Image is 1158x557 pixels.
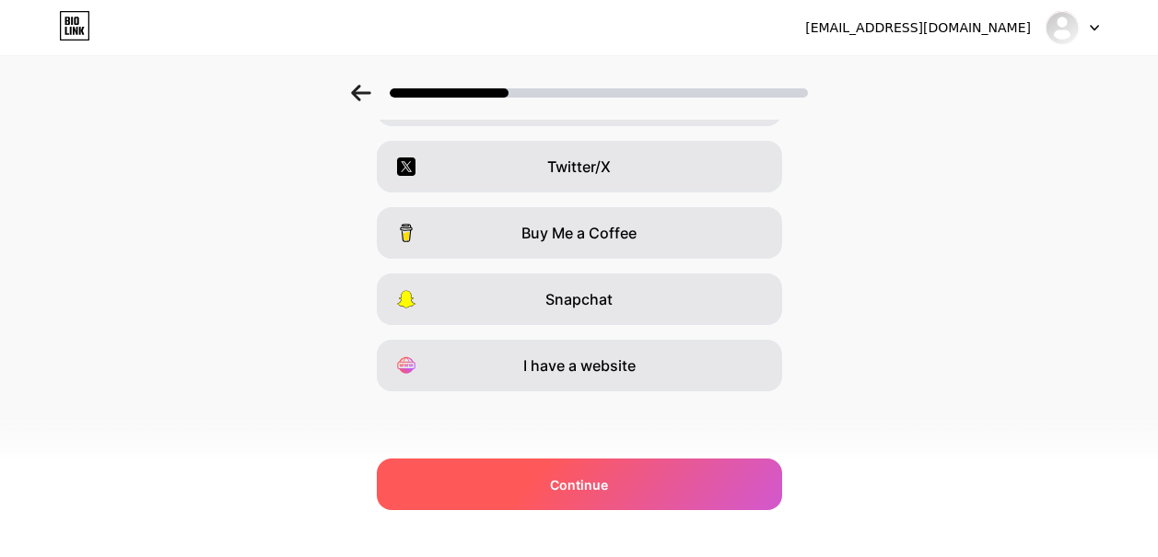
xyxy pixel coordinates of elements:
[521,222,637,244] span: Buy Me a Coffee
[550,475,608,494] span: Continue
[805,18,1031,38] div: [EMAIL_ADDRESS][DOMAIN_NAME]
[545,288,613,310] span: Snapchat
[523,354,636,377] span: I have a website
[1045,10,1080,45] img: Zedex zemo Gaming
[547,156,611,178] span: Twitter/X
